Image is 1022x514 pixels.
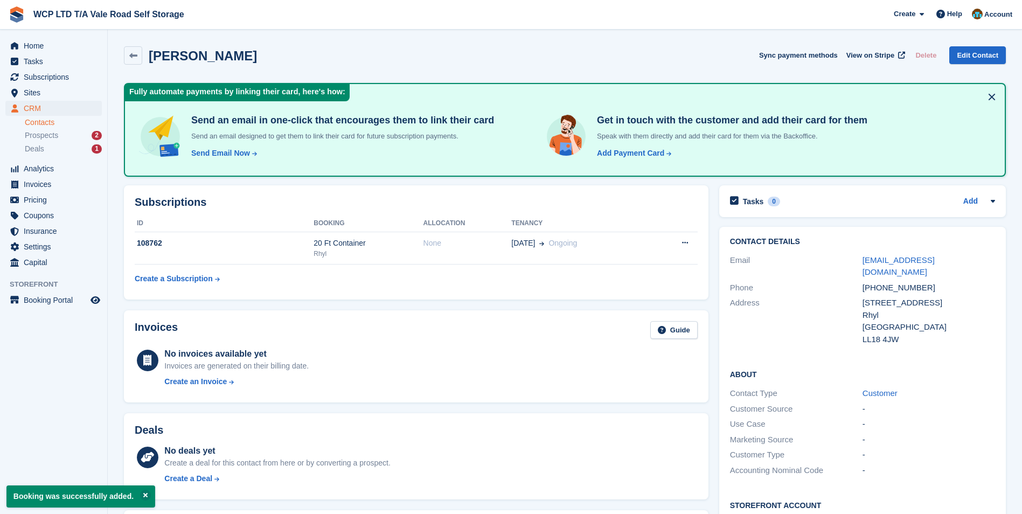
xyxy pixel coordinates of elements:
[593,131,867,142] p: Speak with them directly and add their card for them via the Backoffice.
[593,148,672,159] a: Add Payment Card
[164,348,309,360] div: No invoices available yet
[597,148,664,159] div: Add Payment Card
[164,376,309,387] a: Create an Invoice
[846,50,894,61] span: View on Stripe
[863,321,995,334] div: [GEOGRAPHIC_DATA]
[730,282,863,294] div: Phone
[24,177,88,192] span: Invoices
[544,114,588,158] img: get-in-touch-e3e95b6451f4e49772a6039d3abdde126589d6f45a760754adfa51be33bf0f70.svg
[10,279,107,290] span: Storefront
[5,38,102,53] a: menu
[5,101,102,116] a: menu
[5,293,102,308] a: menu
[164,457,390,469] div: Create a deal for this contact from here or by converting a prospect.
[730,387,863,400] div: Contact Type
[24,255,88,270] span: Capital
[24,101,88,116] span: CRM
[149,48,257,63] h2: [PERSON_NAME]
[24,161,88,176] span: Analytics
[314,215,423,232] th: Booking
[730,449,863,461] div: Customer Type
[743,197,764,206] h2: Tasks
[24,224,88,239] span: Insurance
[5,255,102,270] a: menu
[24,38,88,53] span: Home
[135,321,178,339] h2: Invoices
[25,130,58,141] span: Prospects
[730,434,863,446] div: Marketing Source
[911,46,941,64] button: Delete
[730,403,863,415] div: Customer Source
[5,239,102,254] a: menu
[863,309,995,322] div: Rhyl
[164,473,212,484] div: Create a Deal
[730,238,995,246] h2: Contact Details
[164,376,227,387] div: Create an Invoice
[423,238,512,249] div: None
[5,192,102,207] a: menu
[125,84,350,101] div: Fully automate payments by linking their card, here's how:
[135,238,314,249] div: 108762
[863,282,995,294] div: [PHONE_NUMBER]
[730,369,995,379] h2: About
[164,473,390,484] a: Create a Deal
[191,148,250,159] div: Send Email Now
[863,334,995,346] div: LL18 4JW
[863,388,898,398] a: Customer
[548,239,577,247] span: Ongoing
[972,9,983,19] img: Kirsty williams
[135,215,314,232] th: ID
[25,143,102,155] a: Deals 1
[759,46,838,64] button: Sync payment methods
[24,54,88,69] span: Tasks
[135,269,220,289] a: Create a Subscription
[947,9,962,19] span: Help
[5,208,102,223] a: menu
[89,294,102,307] a: Preview store
[92,131,102,140] div: 2
[863,297,995,309] div: [STREET_ADDRESS]
[9,6,25,23] img: stora-icon-8386f47178a22dfd0bd8f6a31ec36ba5ce8667c1dd55bd0f319d3a0aa187defe.svg
[25,117,102,128] a: Contacts
[314,238,423,249] div: 20 Ft Container
[963,196,978,208] a: Add
[511,215,650,232] th: Tenancy
[842,46,907,64] a: View on Stripe
[730,464,863,477] div: Accounting Nominal Code
[25,130,102,141] a: Prospects 2
[650,321,698,339] a: Guide
[984,9,1012,20] span: Account
[511,238,535,249] span: [DATE]
[187,114,494,127] h4: Send an email in one-click that encourages them to link their card
[730,499,995,510] h2: Storefront Account
[863,434,995,446] div: -
[423,215,512,232] th: Allocation
[24,70,88,85] span: Subscriptions
[24,239,88,254] span: Settings
[5,70,102,85] a: menu
[593,114,867,127] h4: Get in touch with the customer and add their card for them
[138,114,183,159] img: send-email-b5881ef4c8f827a638e46e229e590028c7e36e3a6c99d2365469aff88783de13.svg
[863,449,995,461] div: -
[894,9,915,19] span: Create
[24,208,88,223] span: Coupons
[135,424,163,436] h2: Deals
[25,144,44,154] span: Deals
[24,192,88,207] span: Pricing
[92,144,102,154] div: 1
[863,403,995,415] div: -
[730,254,863,279] div: Email
[24,293,88,308] span: Booking Portal
[164,444,390,457] div: No deals yet
[768,197,780,206] div: 0
[5,177,102,192] a: menu
[164,360,309,372] div: Invoices are generated on their billing date.
[6,485,155,508] p: Booking was successfully added.
[135,273,213,284] div: Create a Subscription
[730,297,863,345] div: Address
[5,85,102,100] a: menu
[863,418,995,430] div: -
[314,249,423,259] div: Rhyl
[135,196,698,209] h2: Subscriptions
[949,46,1006,64] a: Edit Contact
